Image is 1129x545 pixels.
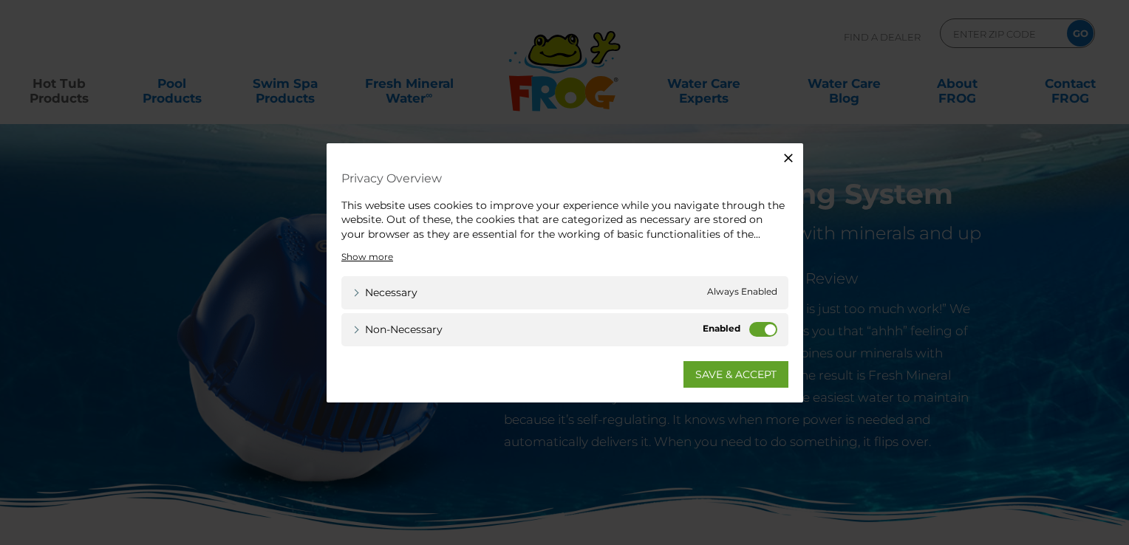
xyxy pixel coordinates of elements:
[352,285,417,301] a: Necessary
[352,322,443,337] a: Non-necessary
[341,198,788,241] div: This website uses cookies to improve your experience while you navigate through the website. Out ...
[707,285,777,301] span: Always Enabled
[341,250,393,264] a: Show more
[683,361,788,388] a: SAVE & ACCEPT
[341,165,788,191] h4: Privacy Overview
